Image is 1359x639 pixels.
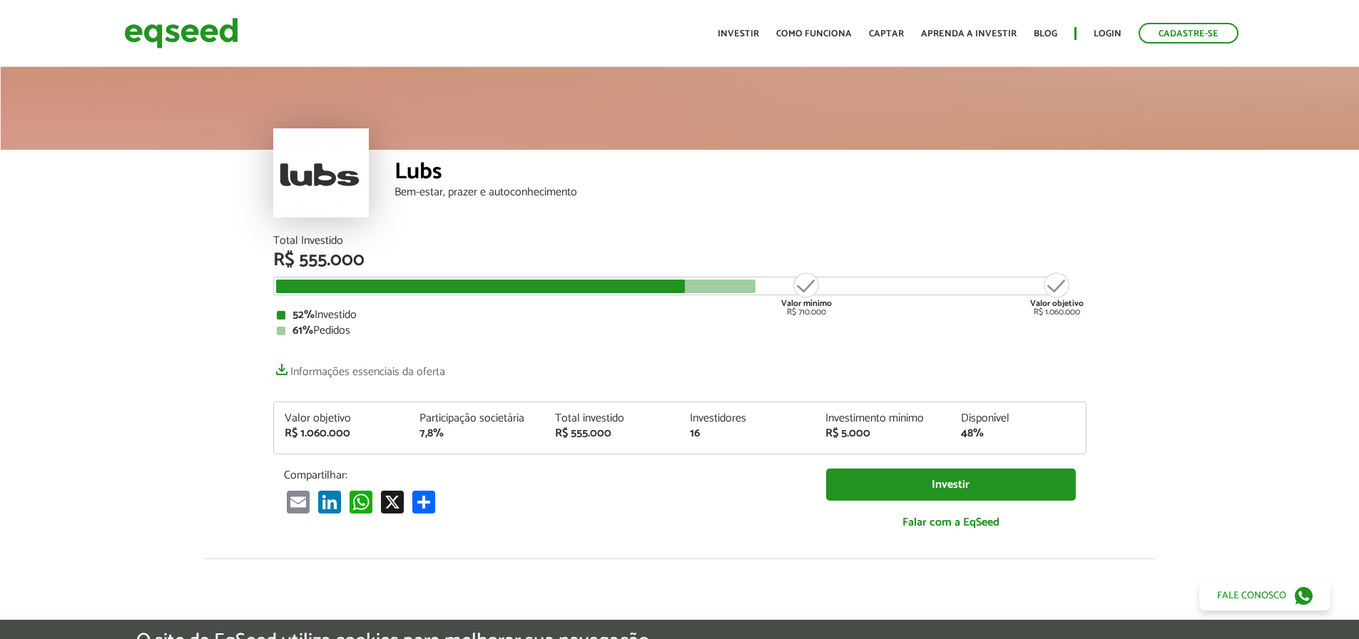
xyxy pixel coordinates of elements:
[961,413,1075,424] div: Disponível
[555,413,669,424] div: Total investido
[825,428,940,439] div: R$ 5.000
[781,297,832,310] strong: Valor mínimo
[292,321,313,340] strong: 61%
[961,428,1075,439] div: 48%
[1034,29,1057,39] a: Blog
[921,29,1017,39] a: Aprenda a investir
[284,469,805,482] p: Compartilhar:
[273,251,1086,270] div: R$ 555.000
[1139,23,1238,44] a: Cadastre-se
[284,489,312,513] a: Email
[1199,581,1330,610] a: Fale conosco
[285,413,399,424] div: Valor objetivo
[776,29,852,39] a: Como funciona
[273,358,445,378] a: Informações essenciais da oferta
[1030,271,1084,317] div: R$ 1.060.000
[277,310,1083,321] div: Investido
[273,235,1086,247] div: Total Investido
[409,489,438,513] a: Share
[1030,297,1084,310] strong: Valor objetivo
[124,14,238,52] img: EqSeed
[315,489,344,513] a: LinkedIn
[285,428,399,439] div: R$ 1.060.000
[718,29,759,39] a: Investir
[395,160,1086,187] div: Lubs
[555,428,669,439] div: R$ 555.000
[690,413,804,424] div: Investidores
[378,489,407,513] a: X
[419,428,534,439] div: 7,8%
[277,325,1083,337] div: Pedidos
[826,508,1076,537] a: Falar com a EqSeed
[419,413,534,424] div: Participação societária
[690,428,804,439] div: 16
[292,305,315,324] strong: 52%
[347,489,375,513] a: WhatsApp
[395,187,1086,198] div: Bem-estar, prazer e autoconhecimento
[826,469,1076,501] a: Investir
[825,413,940,424] div: Investimento mínimo
[780,271,833,317] div: R$ 710.000
[869,29,904,39] a: Captar
[1094,29,1121,39] a: Login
